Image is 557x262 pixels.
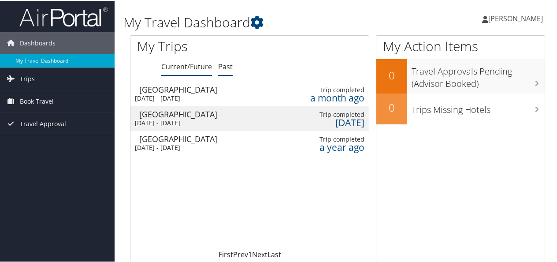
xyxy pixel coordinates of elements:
span: Travel Approval [20,112,66,134]
span: [PERSON_NAME] [488,13,543,22]
div: [GEOGRAPHIC_DATA] [139,134,218,142]
div: [DATE] [310,118,364,126]
div: [GEOGRAPHIC_DATA] [139,85,218,93]
div: [GEOGRAPHIC_DATA] [139,109,218,117]
div: Trip completed [310,135,364,142]
a: Current/Future [161,61,212,71]
a: Last [267,249,281,258]
a: First [219,249,233,258]
a: [PERSON_NAME] [482,4,552,31]
div: [DATE] - [DATE] [135,94,213,101]
div: [DATE] - [DATE] [135,118,213,126]
span: Dashboards [20,31,56,53]
a: 1 [248,249,252,258]
a: Next [252,249,267,258]
h1: My Action Items [376,36,545,55]
div: a year ago [310,142,364,150]
div: Trip completed [310,110,364,118]
a: Prev [233,249,248,258]
a: 0Travel Approvals Pending (Advisor Booked) [376,58,545,92]
img: airportal-logo.png [19,6,108,26]
h3: Trips Missing Hotels [412,98,545,115]
div: [DATE] - [DATE] [135,143,213,151]
div: Trip completed [310,85,364,93]
span: Book Travel [20,90,54,112]
span: Trips [20,67,35,89]
h1: My Trips [137,36,263,55]
a: Past [218,61,233,71]
div: a month ago [310,93,364,101]
h2: 0 [376,67,407,82]
h1: My Travel Dashboard [123,12,409,31]
h2: 0 [376,99,407,114]
h3: Travel Approvals Pending (Advisor Booked) [412,60,545,89]
a: 0Trips Missing Hotels [376,93,545,124]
